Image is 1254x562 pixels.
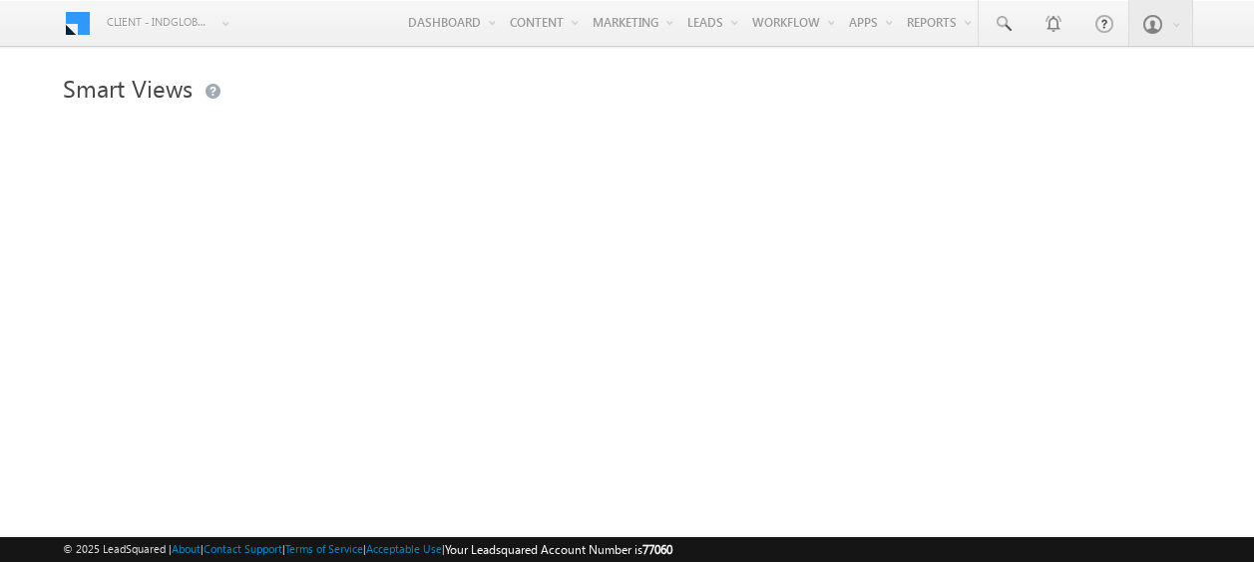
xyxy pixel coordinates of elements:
[445,542,672,557] span: Your Leadsquared Account Number is
[63,72,193,104] span: Smart Views
[642,542,672,557] span: 77060
[172,542,201,555] a: About
[107,12,211,32] span: Client - indglobal1 (77060)
[285,542,363,555] a: Terms of Service
[63,540,672,559] span: © 2025 LeadSquared | | | | |
[366,542,442,555] a: Acceptable Use
[204,542,282,555] a: Contact Support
